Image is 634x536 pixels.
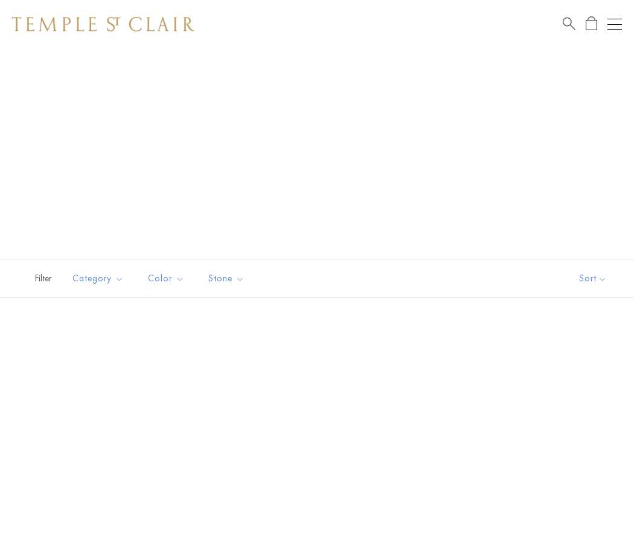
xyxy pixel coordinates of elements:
[607,17,622,31] button: Open navigation
[139,265,193,292] button: Color
[586,16,597,31] a: Open Shopping Bag
[63,265,133,292] button: Category
[202,271,254,286] span: Stone
[12,17,194,31] img: Temple St. Clair
[552,260,634,297] button: Show sort by
[563,16,575,31] a: Search
[142,271,193,286] span: Color
[66,271,133,286] span: Category
[199,265,254,292] button: Stone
